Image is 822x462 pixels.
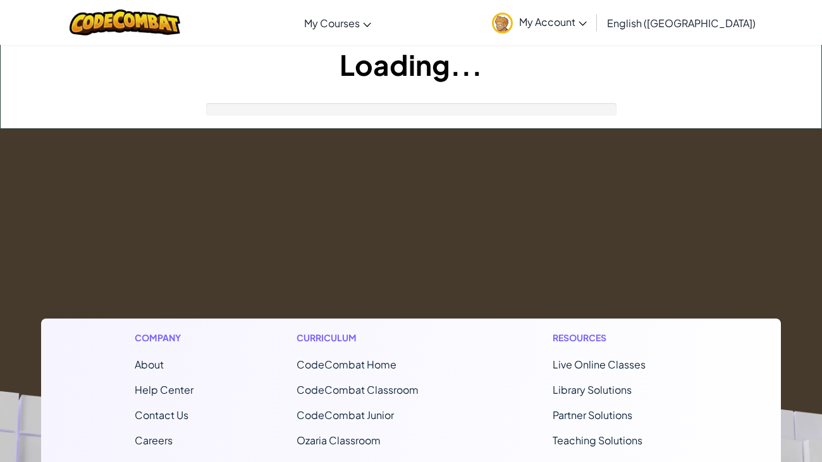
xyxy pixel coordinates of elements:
[486,3,593,42] a: My Account
[297,331,450,344] h1: Curriculum
[135,434,173,447] a: Careers
[297,358,396,371] span: CodeCombat Home
[492,13,513,33] img: avatar
[135,331,193,344] h1: Company
[135,358,164,371] a: About
[519,15,587,28] span: My Account
[601,6,762,40] a: English ([GEOGRAPHIC_DATA])
[553,331,687,344] h1: Resources
[135,383,193,396] a: Help Center
[297,434,381,447] a: Ozaria Classroom
[304,16,360,30] span: My Courses
[553,434,642,447] a: Teaching Solutions
[1,45,821,84] h1: Loading...
[298,6,377,40] a: My Courses
[553,408,632,422] a: Partner Solutions
[607,16,756,30] span: English ([GEOGRAPHIC_DATA])
[297,383,419,396] a: CodeCombat Classroom
[553,383,632,396] a: Library Solutions
[553,358,646,371] a: Live Online Classes
[297,408,394,422] a: CodeCombat Junior
[135,408,188,422] span: Contact Us
[70,9,180,35] img: CodeCombat logo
